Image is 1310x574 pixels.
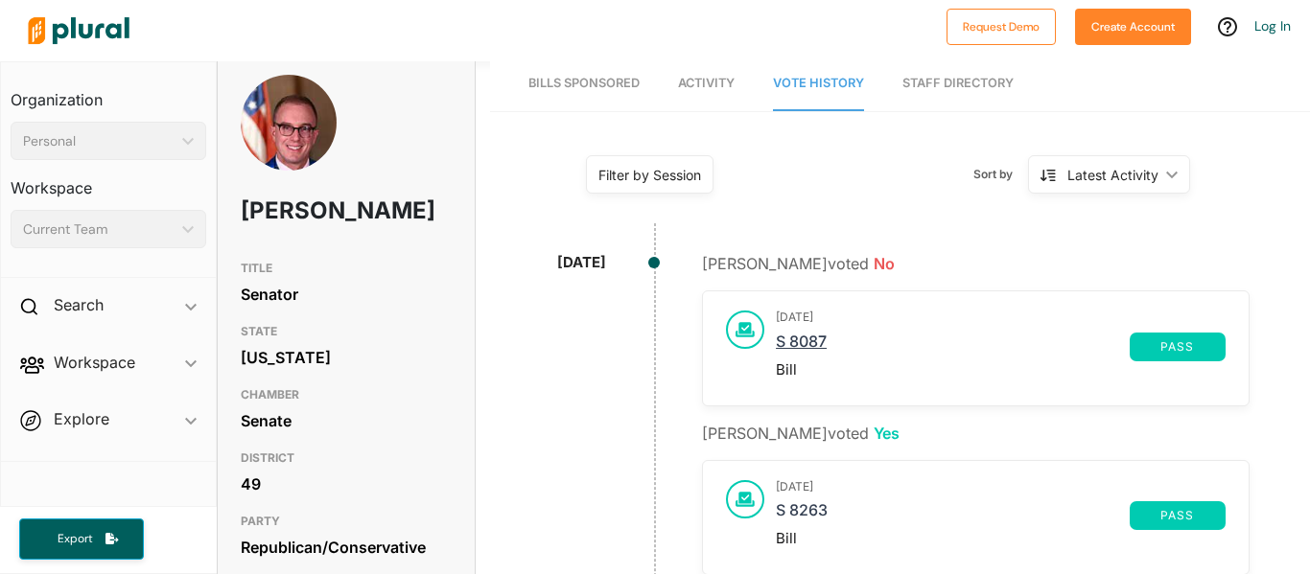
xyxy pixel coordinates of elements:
[1141,341,1214,353] span: pass
[678,76,735,90] span: Activity
[557,252,606,274] div: [DATE]
[1067,165,1158,185] div: Latest Activity
[241,343,452,372] div: [US_STATE]
[874,424,900,443] span: Yes
[776,333,1130,361] a: S 8087
[1141,510,1214,521] span: pass
[11,160,206,202] h3: Workspace
[1075,9,1191,45] button: Create Account
[773,76,864,90] span: Vote History
[902,57,1014,111] a: Staff Directory
[241,75,337,218] img: Headshot of Mark Walczyk
[241,257,452,280] h3: TITLE
[241,447,452,470] h3: DISTRICT
[44,531,105,547] span: Export
[947,15,1056,35] a: Request Demo
[241,406,452,435] div: Senate
[773,57,864,111] a: Vote History
[528,57,640,111] a: Bills Sponsored
[874,254,895,273] span: No
[241,383,452,406] h3: CHAMBER
[776,361,1226,379] div: Bill
[776,501,1130,530] a: S 8263
[702,424,900,443] span: [PERSON_NAME] voted
[776,530,1226,547] div: Bill
[19,518,144,560] button: Export
[23,219,175,240] div: Current Team
[241,470,452,498] div: 49
[678,57,735,111] a: Activity
[23,131,175,151] div: Personal
[776,480,1226,494] h3: [DATE]
[702,254,895,273] span: [PERSON_NAME] voted
[241,510,452,533] h3: PARTY
[776,310,1226,324] h3: [DATE]
[528,76,640,90] span: Bills Sponsored
[241,182,367,240] h1: [PERSON_NAME]
[54,294,104,315] h2: Search
[241,280,452,309] div: Senator
[947,9,1056,45] button: Request Demo
[1075,15,1191,35] a: Create Account
[598,165,701,185] div: Filter by Session
[241,533,452,562] div: Republican/Conservative
[241,320,452,343] h3: STATE
[11,72,206,114] h3: Organization
[1254,17,1291,34] a: Log In
[973,166,1028,183] span: Sort by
